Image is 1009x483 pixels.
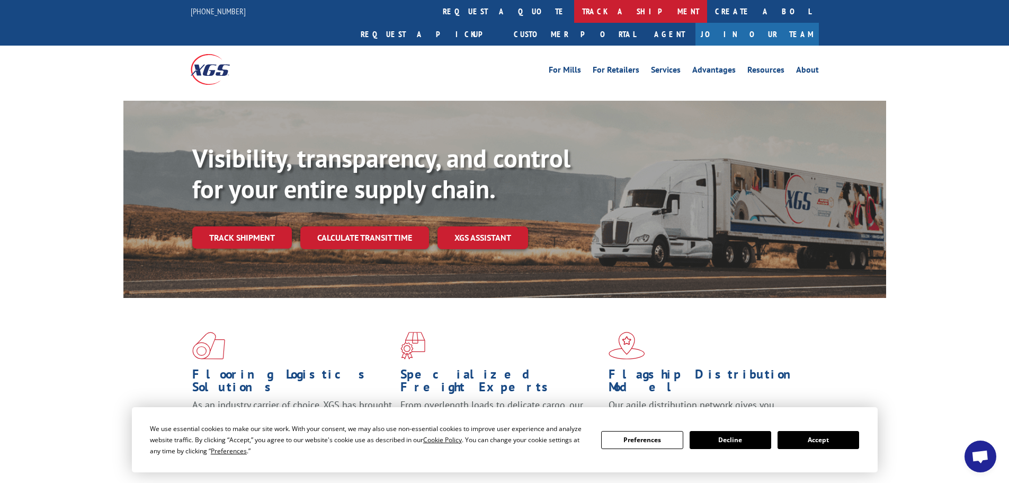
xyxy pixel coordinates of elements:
[609,368,809,399] h1: Flagship Distribution Model
[192,368,392,399] h1: Flooring Logistics Solutions
[400,332,425,359] img: xgs-icon-focused-on-flooring-red
[506,23,644,46] a: Customer Portal
[192,226,292,249] a: Track shipment
[192,142,570,205] b: Visibility, transparency, and control for your entire supply chain.
[747,66,784,77] a: Resources
[353,23,506,46] a: Request a pickup
[191,6,246,16] a: [PHONE_NUMBER]
[609,399,803,424] span: Our agile distribution network gives you nationwide inventory management on demand.
[690,431,771,449] button: Decline
[651,66,681,77] a: Services
[400,368,601,399] h1: Specialized Freight Experts
[437,226,528,249] a: XGS ASSISTANT
[549,66,581,77] a: For Mills
[796,66,819,77] a: About
[300,226,429,249] a: Calculate transit time
[644,23,695,46] a: Agent
[192,332,225,359] img: xgs-icon-total-supply-chain-intelligence-red
[609,332,645,359] img: xgs-icon-flagship-distribution-model-red
[692,66,736,77] a: Advantages
[965,441,996,472] div: Open chat
[601,431,683,449] button: Preferences
[593,66,639,77] a: For Retailers
[423,435,462,444] span: Cookie Policy
[150,423,588,456] div: We use essential cookies to make our site work. With your consent, we may also use non-essential ...
[192,399,392,436] span: As an industry carrier of choice, XGS has brought innovation and dedication to flooring logistics...
[695,23,819,46] a: Join Our Team
[778,431,859,449] button: Accept
[132,407,878,472] div: Cookie Consent Prompt
[400,399,601,446] p: From overlength loads to delicate cargo, our experienced staff knows the best way to move your fr...
[211,446,247,455] span: Preferences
